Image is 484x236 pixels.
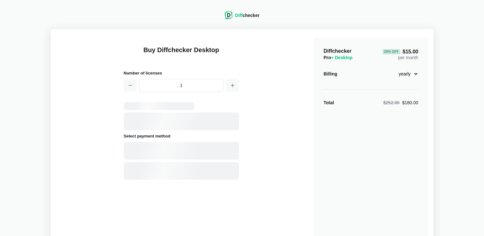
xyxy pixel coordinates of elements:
div: 29 % Off [383,49,400,54]
img: Diffchecker logo [225,12,233,19]
a: Diffchecker logoDiffchecker [225,15,259,20]
h2: Number of licenses [124,70,239,76]
span: $252.00 [383,100,400,105]
div: $180.00 [383,99,418,106]
span: Diff [235,13,242,18]
span: Pro [324,55,353,60]
div: per month [383,48,418,61]
div: checker [235,12,259,19]
div: Billing [324,71,337,77]
h1: Buy Diffchecker Desktop [124,45,239,62]
span: $15.00 [383,49,418,54]
input: 1 [139,79,224,92]
span: + Desktop [331,55,353,60]
strong: Total [324,100,334,105]
span: Diffchecker [324,48,352,54]
h2: Select payment method [124,133,239,139]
